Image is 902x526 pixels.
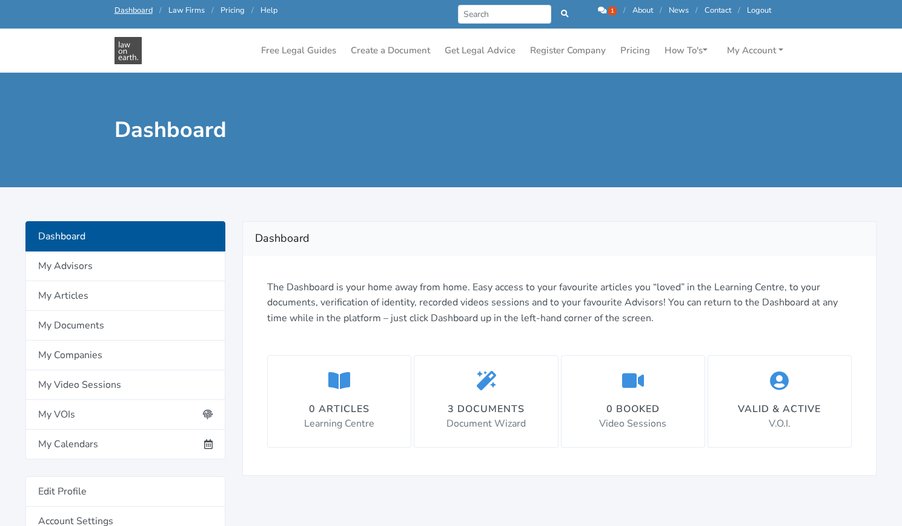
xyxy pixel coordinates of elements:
a: My Calendars [25,430,225,459]
span: / [660,5,662,16]
a: My Articles [25,281,225,311]
a: 3 documents Document Wizard [414,355,558,447]
a: Help [260,5,277,16]
p: Video Sessions [599,416,666,432]
a: My Companies [25,341,225,370]
span: 1 [608,7,617,15]
a: My VOIs [25,400,225,430]
span: / [211,5,214,16]
img: Law On Earth [114,37,142,64]
a: Pricing [615,39,655,62]
span: / [695,5,698,16]
a: Pricing [221,5,245,16]
p: Document Wizard [446,416,526,432]
h1: Dashboard [114,116,443,144]
a: 0 articles Learning Centre [267,355,411,447]
a: My Documents [25,311,225,341]
input: Search [458,5,552,24]
span: / [251,5,254,16]
a: Valid & Active V.O.I. [708,355,852,447]
div: 3 documents [446,402,526,416]
h2: Dashboard [255,229,864,248]
a: Dashboard [25,221,225,251]
a: My Video Sessions [25,370,225,400]
div: Valid & Active [738,402,821,416]
a: Get Legal Advice [440,39,520,62]
p: V.O.I. [738,416,821,432]
span: / [623,5,626,16]
a: Register Company [525,39,611,62]
a: Edit Profile [25,476,225,507]
span: / [738,5,740,16]
a: Logout [747,5,771,16]
a: 0 booked Video Sessions [561,355,705,447]
div: 0 booked [599,402,666,416]
a: Law Firms [168,5,205,16]
a: My Advisors [25,251,225,281]
a: Free Legal Guides [256,39,341,62]
a: About [632,5,653,16]
a: Contact [705,5,731,16]
span: / [159,5,162,16]
a: Create a Document [346,39,435,62]
p: The Dashboard is your home away from home. Easy access to your favourite articles you “loved” in ... [267,280,852,327]
a: News [669,5,689,16]
a: 1 [598,5,618,16]
p: Learning Centre [304,416,374,432]
div: 0 articles [304,402,374,416]
a: Dashboard [114,5,153,16]
a: My Account [722,39,788,62]
a: How To's [660,39,712,62]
